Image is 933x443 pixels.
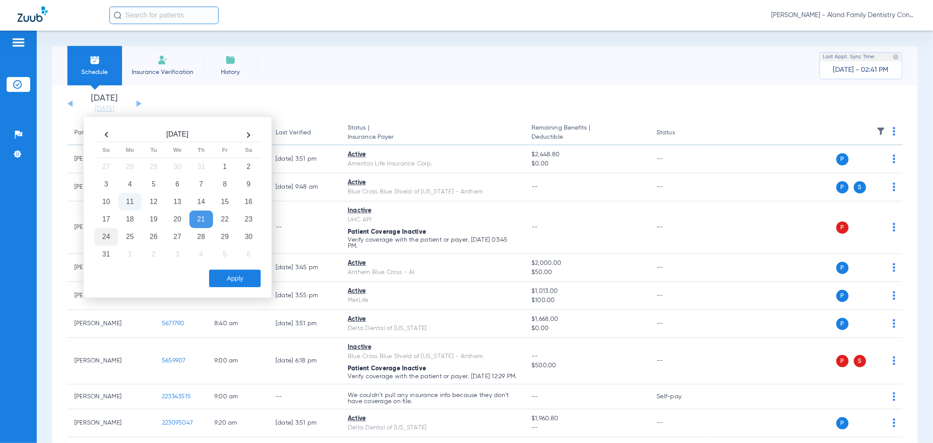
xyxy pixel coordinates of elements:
td: -- [650,338,709,384]
img: x.svg [873,263,882,272]
img: last sync help info [893,54,899,60]
td: -- [650,145,709,173]
td: [DATE] 3:51 PM [269,145,341,173]
td: [PERSON_NAME] [67,338,155,384]
td: [PERSON_NAME] [67,409,155,437]
img: Manual Insurance Verification [157,55,168,65]
a: [DATE] [78,105,131,113]
div: Chat Widget [889,401,933,443]
span: P [836,355,849,367]
td: 9:00 AM [207,338,269,384]
span: P [836,318,849,330]
span: $50.00 [531,268,643,277]
td: [DATE] 6:18 PM [269,338,341,384]
div: Last Verified [276,128,311,137]
td: -- [650,282,709,310]
div: Active [348,315,517,324]
div: Patient Name [74,128,113,137]
td: 8:40 AM [207,310,269,338]
p: We couldn’t pull any insurance info because they don’t have coverage on file. [348,392,517,404]
img: x.svg [873,319,882,328]
div: Inactive [348,343,517,352]
span: $1,668.00 [531,315,643,324]
img: x.svg [873,392,882,401]
span: Insurance Verification [129,68,196,77]
span: $100.00 [531,296,643,305]
span: Deductible [531,133,643,142]
td: -- [650,173,709,201]
span: $2,448.80 [531,150,643,159]
span: History [210,68,251,77]
div: Active [348,414,517,423]
td: -- [650,310,709,338]
div: Delta Dental of [US_STATE] [348,423,517,432]
span: 5671790 [162,320,185,327]
span: Schedule [74,68,115,77]
td: [DATE] 3:55 PM [269,282,341,310]
input: Search for patients [109,7,219,24]
img: group-dot-blue.svg [893,291,895,300]
td: [DATE] 3:51 PM [269,310,341,338]
span: $2,000.00 [531,259,643,268]
div: Inactive [348,206,517,215]
th: Status [650,121,709,145]
span: P [836,181,849,193]
img: Schedule [90,55,100,65]
td: 9:20 AM [207,409,269,437]
td: Self-pay [650,384,709,409]
div: Active [348,150,517,159]
div: Active [348,287,517,296]
img: x.svg [873,183,882,191]
span: -- [531,224,538,230]
div: Blue Cross Blue Shield of [US_STATE] - Anthem [348,352,517,361]
td: -- [269,384,341,409]
div: Blue Cross Blue Shield of [US_STATE] - Anthem [348,187,517,197]
td: [PERSON_NAME] [67,384,155,409]
span: P [836,221,849,234]
img: group-dot-blue.svg [893,127,895,136]
td: [DATE] 3:45 PM [269,254,341,282]
span: Insurance Payer [348,133,517,142]
td: [PERSON_NAME] [67,310,155,338]
span: Patient Coverage Inactive [348,366,426,372]
button: Apply [209,270,261,287]
img: group-dot-blue.svg [893,319,895,328]
td: -- [650,409,709,437]
th: Status | [341,121,524,145]
img: x.svg [873,418,882,427]
span: $0.00 [531,159,643,169]
div: Patient Name [74,128,148,137]
span: -- [531,352,643,361]
img: x.svg [873,356,882,365]
span: $1,960.80 [531,414,643,423]
span: Last Appt. Sync Time: [823,53,875,61]
th: Remaining Benefits | [524,121,650,145]
th: [DATE] [118,128,237,142]
img: Search Icon [114,11,122,19]
div: Anthem Blue Cross - AI [348,268,517,277]
p: Verify coverage with the patient or payer. [DATE] 03:45 PM. [348,237,517,249]
span: 223343515 [162,394,191,400]
span: 5659907 [162,358,186,364]
span: -- [531,184,538,190]
span: -- [531,423,643,432]
span: $500.00 [531,361,643,370]
span: -- [531,394,538,400]
img: x.svg [873,223,882,232]
div: Delta Dental of [US_STATE] [348,324,517,333]
td: -- [650,254,709,282]
span: $1,013.00 [531,287,643,296]
div: Ameritas Life Insurance Corp. [348,159,517,169]
span: [DATE] - 02:41 PM [833,66,889,74]
div: Active [348,178,517,187]
span: 223095047 [162,420,193,426]
img: group-dot-blue.svg [893,263,895,272]
div: Last Verified [276,128,334,137]
span: P [836,290,849,302]
span: P [836,417,849,429]
img: group-dot-blue.svg [893,155,895,163]
span: P [836,153,849,165]
img: group-dot-blue.svg [893,356,895,365]
div: MetLife [348,296,517,305]
img: group-dot-blue.svg [893,223,895,232]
